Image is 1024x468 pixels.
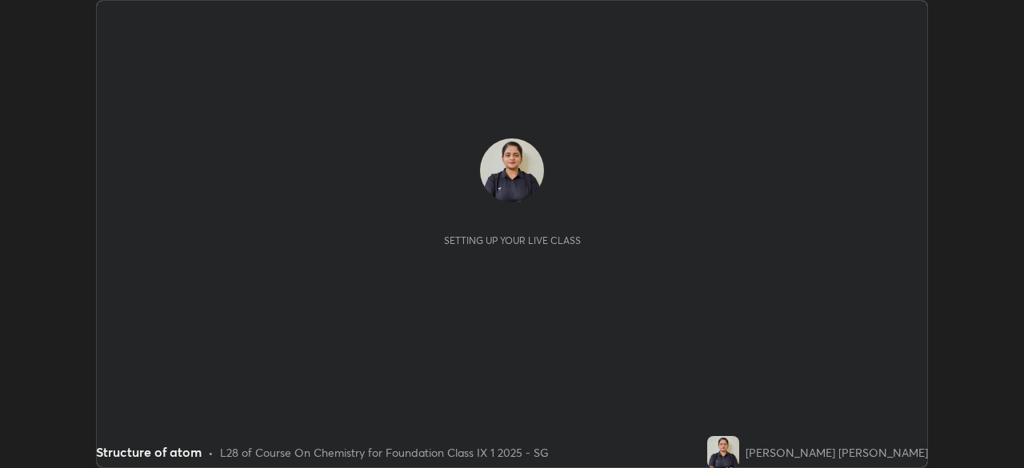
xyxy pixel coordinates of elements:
[746,444,928,461] div: [PERSON_NAME] [PERSON_NAME]
[220,444,549,461] div: L28 of Course On Chemistry for Foundation Class IX 1 2025 - SG
[96,442,202,462] div: Structure of atom
[480,138,544,202] img: 81c3a7b13da048919a43636ed7f3c882.jpg
[707,436,739,468] img: 81c3a7b13da048919a43636ed7f3c882.jpg
[444,234,581,246] div: Setting up your live class
[208,444,214,461] div: •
